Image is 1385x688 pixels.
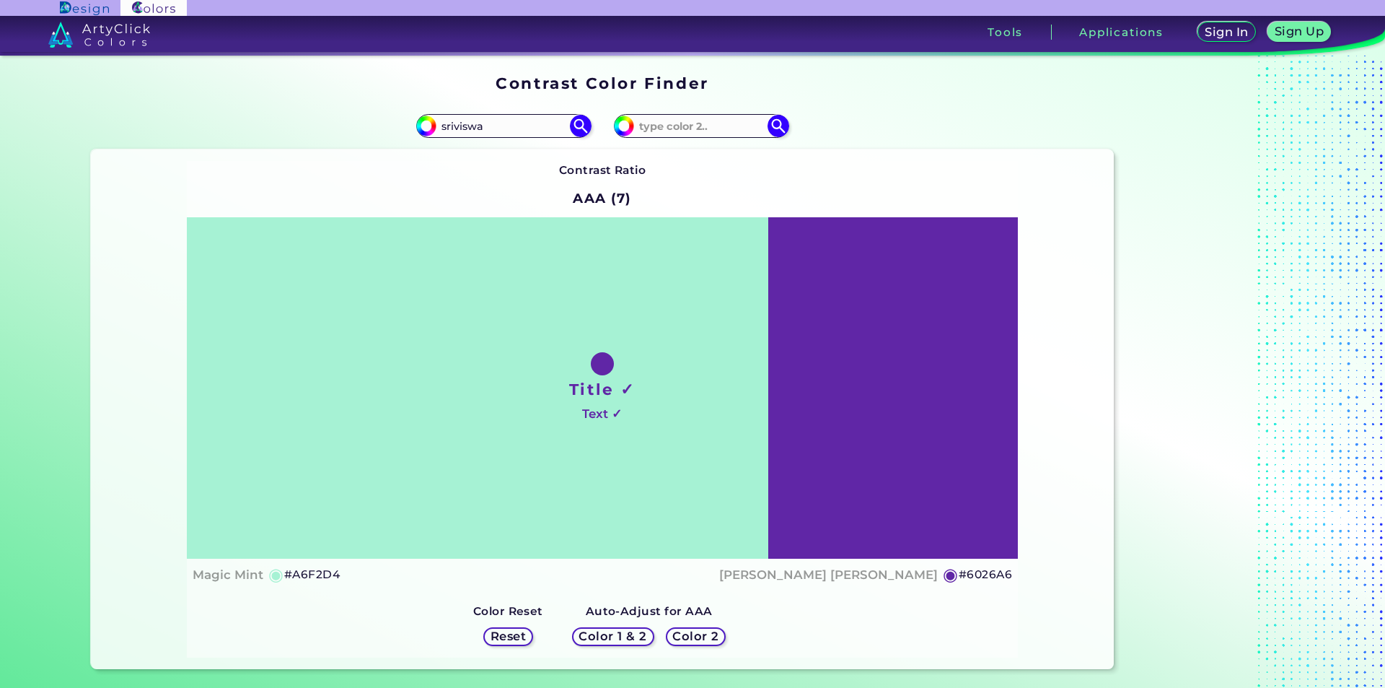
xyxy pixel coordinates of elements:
strong: Color Reset [473,604,543,618]
input: type color 1.. [436,116,571,136]
h5: Reset [491,631,524,642]
h5: ◉ [268,566,284,583]
h2: AAA (7) [566,183,638,214]
h1: Title ✓ [569,378,636,400]
h5: Color 1 & 2 [581,631,645,642]
h1: Contrast Color Finder [496,72,708,94]
iframe: Advertisement [1120,69,1300,675]
a: Sign Up [1270,22,1329,41]
h5: ◉ [943,566,959,583]
input: type color 2.. [634,116,768,136]
h3: Tools [988,27,1023,38]
h5: #A6F2D4 [284,565,340,584]
img: ArtyClick Design logo [60,1,108,15]
a: Sign In [1199,22,1254,41]
h3: Applications [1079,27,1164,38]
h5: Sign Up [1276,26,1322,37]
h5: Sign In [1206,27,1247,38]
h5: Color 2 [674,631,718,642]
h4: Text ✓ [582,404,622,424]
img: icon search [570,115,592,136]
img: logo_artyclick_colors_white.svg [48,22,150,48]
h5: #6026A6 [959,565,1012,584]
h4: [PERSON_NAME] [PERSON_NAME] [719,565,938,585]
img: icon search [768,115,789,136]
h4: Magic Mint [193,565,263,585]
strong: Contrast Ratio [559,163,646,177]
strong: Auto-Adjust for AAA [586,604,713,618]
